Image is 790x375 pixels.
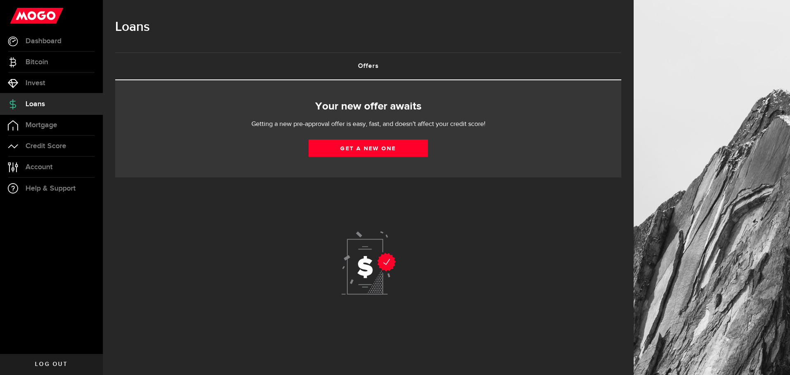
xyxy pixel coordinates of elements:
[128,98,609,115] h2: Your new offer awaits
[26,121,57,129] span: Mortgage
[755,340,790,375] iframe: LiveChat chat widget
[115,53,621,79] a: Offers
[26,100,45,108] span: Loans
[26,79,45,87] span: Invest
[26,58,48,66] span: Bitcoin
[115,52,621,80] ul: Tabs Navigation
[115,16,621,38] h1: Loans
[26,37,61,45] span: Dashboard
[226,119,510,129] p: Getting a new pre-approval offer is easy, fast, and doesn't affect your credit score!
[309,140,428,157] a: Get a new one
[26,142,66,150] span: Credit Score
[26,185,76,192] span: Help & Support
[35,361,67,367] span: Log out
[26,163,53,171] span: Account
